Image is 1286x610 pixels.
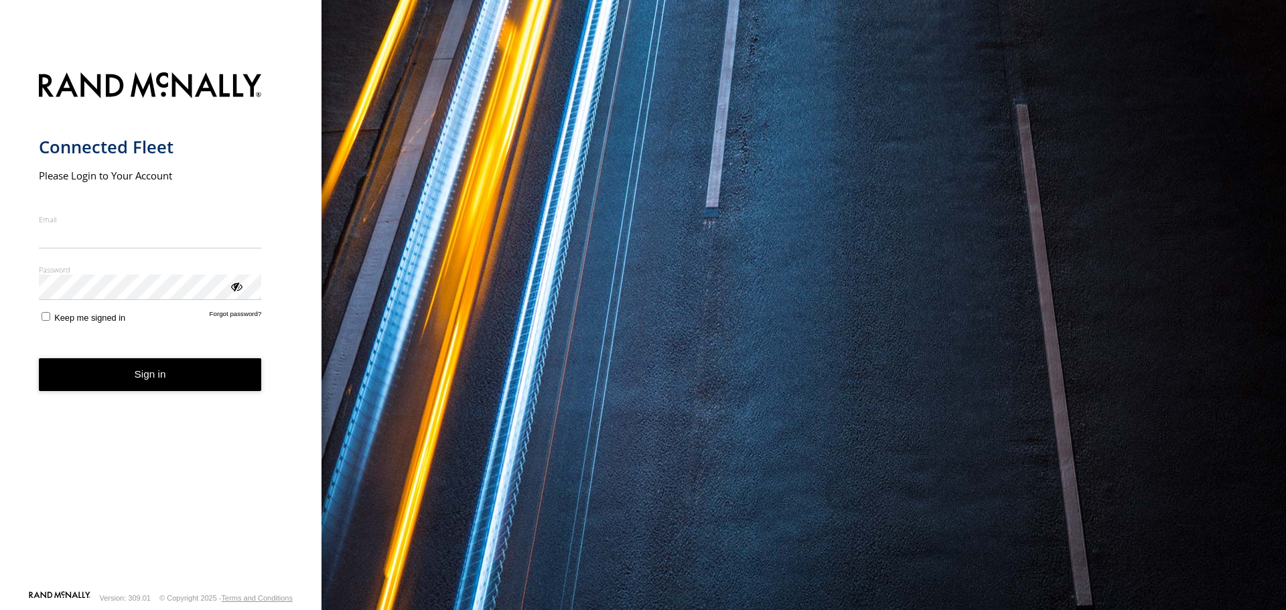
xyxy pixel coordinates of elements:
a: Forgot password? [210,310,262,323]
form: main [39,64,283,590]
div: Version: 309.01 [100,594,151,602]
div: © Copyright 2025 - [159,594,293,602]
span: Keep me signed in [54,313,125,323]
div: ViewPassword [229,279,242,293]
label: Password [39,264,262,275]
h1: Connected Fleet [39,136,262,158]
img: Rand McNally [39,70,262,104]
h2: Please Login to Your Account [39,169,262,182]
label: Email [39,214,262,224]
a: Visit our Website [29,591,90,605]
input: Keep me signed in [42,312,50,321]
a: Terms and Conditions [222,594,293,602]
button: Sign in [39,358,262,391]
